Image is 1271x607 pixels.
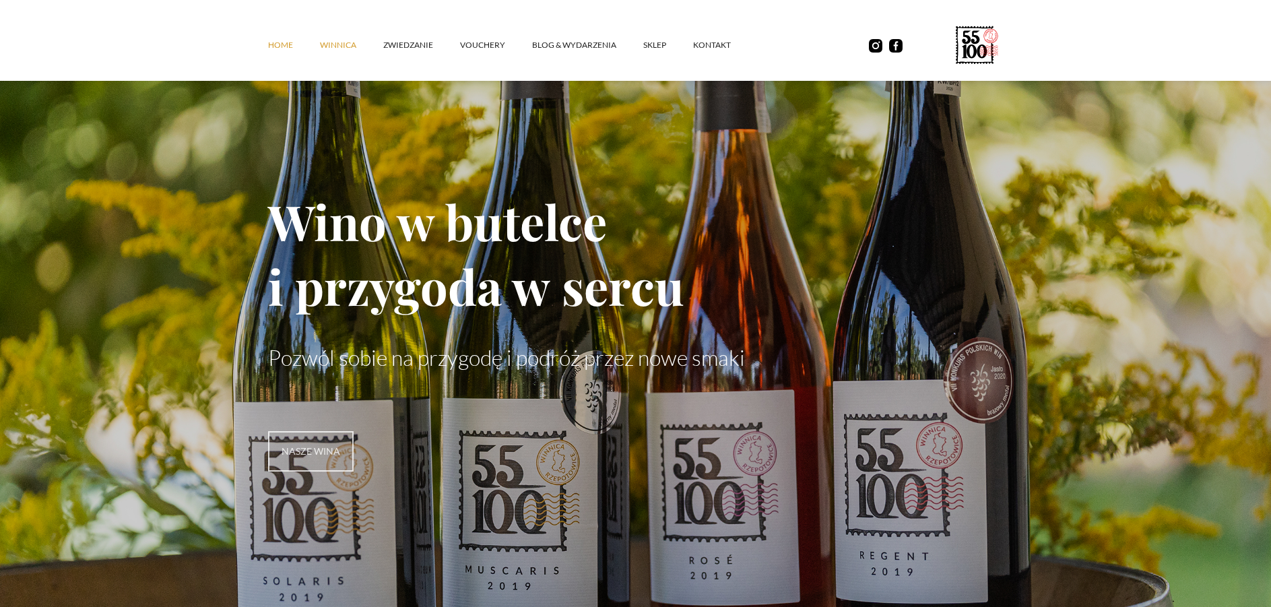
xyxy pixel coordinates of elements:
a: nasze wina [268,431,354,472]
h1: Wino w butelce i przygoda w sercu [268,189,1004,318]
a: ZWIEDZANIE [383,25,460,65]
a: kontakt [693,25,758,65]
a: winnica [320,25,383,65]
a: Blog & Wydarzenia [532,25,643,65]
a: Home [268,25,320,65]
a: vouchery [460,25,532,65]
p: Pozwól sobie na przygodę i podróż przez nowe smaki [268,345,1004,371]
a: SKLEP [643,25,693,65]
